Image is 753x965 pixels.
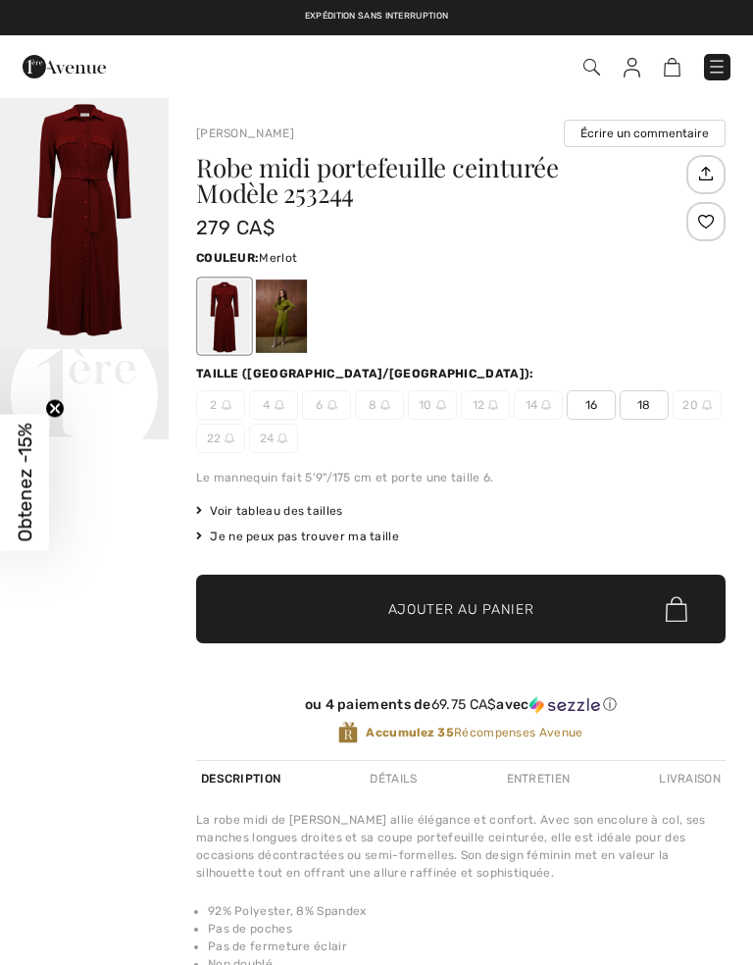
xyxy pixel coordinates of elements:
img: ring-m.svg [277,433,287,443]
h1: Robe midi portefeuille ceinturée Modèle 253244 [196,155,681,206]
img: Partagez [689,157,722,190]
div: Détails [365,761,422,796]
img: Recherche [583,59,600,76]
span: 2 [196,390,245,420]
img: ring-m.svg [275,400,284,410]
span: Obtenez -15% [14,424,36,542]
div: Artichoke [256,279,307,353]
button: Close teaser [45,399,65,419]
span: Merlot [259,251,297,265]
div: La robe midi de [PERSON_NAME] allie élégance et confort. Avec son encolure à col, ses manches lon... [196,811,726,882]
li: Pas de fermeture éclair [208,938,726,955]
span: 22 [196,424,245,453]
button: Ajouter au panier [196,575,726,643]
img: Mes infos [624,58,640,77]
div: Entretien [502,761,576,796]
a: 1ère Avenue [23,58,106,75]
span: 279 CA$ [196,216,275,239]
span: 20 [673,390,722,420]
li: Pas de poches [208,920,726,938]
img: Récompenses Avenue [338,721,358,744]
li: 92% Polyester, 8% Spandex [208,902,726,920]
strong: Accumulez 35 [366,726,454,739]
span: 6 [302,390,351,420]
div: ou 4 paiements de avec [196,696,726,714]
span: Ajouter au panier [388,599,534,620]
span: 24 [249,424,298,453]
span: 8 [355,390,404,420]
div: Livraison [654,761,726,796]
div: Merlot [199,279,250,353]
img: ring-m.svg [380,400,390,410]
img: ring-m.svg [488,400,498,410]
span: 69.75 CA$ [431,696,497,713]
img: ring-m.svg [222,400,231,410]
div: Le mannequin fait 5'9"/175 cm et porte une taille 6. [196,469,726,486]
img: Sezzle [529,696,600,714]
span: 14 [514,390,563,420]
span: Couleur: [196,251,259,265]
span: Voir tableau des tailles [196,502,343,520]
span: 12 [461,390,510,420]
img: ring-m.svg [436,400,446,410]
img: Panier d'achat [664,58,680,76]
img: ring-m.svg [541,400,551,410]
img: ring-m.svg [225,433,234,443]
span: 18 [620,390,669,420]
div: Description [196,761,285,796]
span: Récompenses Avenue [366,724,582,741]
img: Bag.svg [666,596,687,622]
img: 1ère Avenue [23,47,106,86]
img: ring-m.svg [702,400,712,410]
span: 16 [567,390,616,420]
img: ring-m.svg [327,400,337,410]
button: Écrire un commentaire [564,120,726,147]
img: Menu [707,57,727,76]
div: Je ne peux pas trouver ma taille [196,528,726,545]
span: 10 [408,390,457,420]
div: Taille ([GEOGRAPHIC_DATA]/[GEOGRAPHIC_DATA]): [196,365,538,382]
span: 4 [249,390,298,420]
div: ou 4 paiements de69.75 CA$avecSezzle Cliquez pour en savoir plus sur Sezzle [196,696,726,721]
a: [PERSON_NAME] [196,127,294,140]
